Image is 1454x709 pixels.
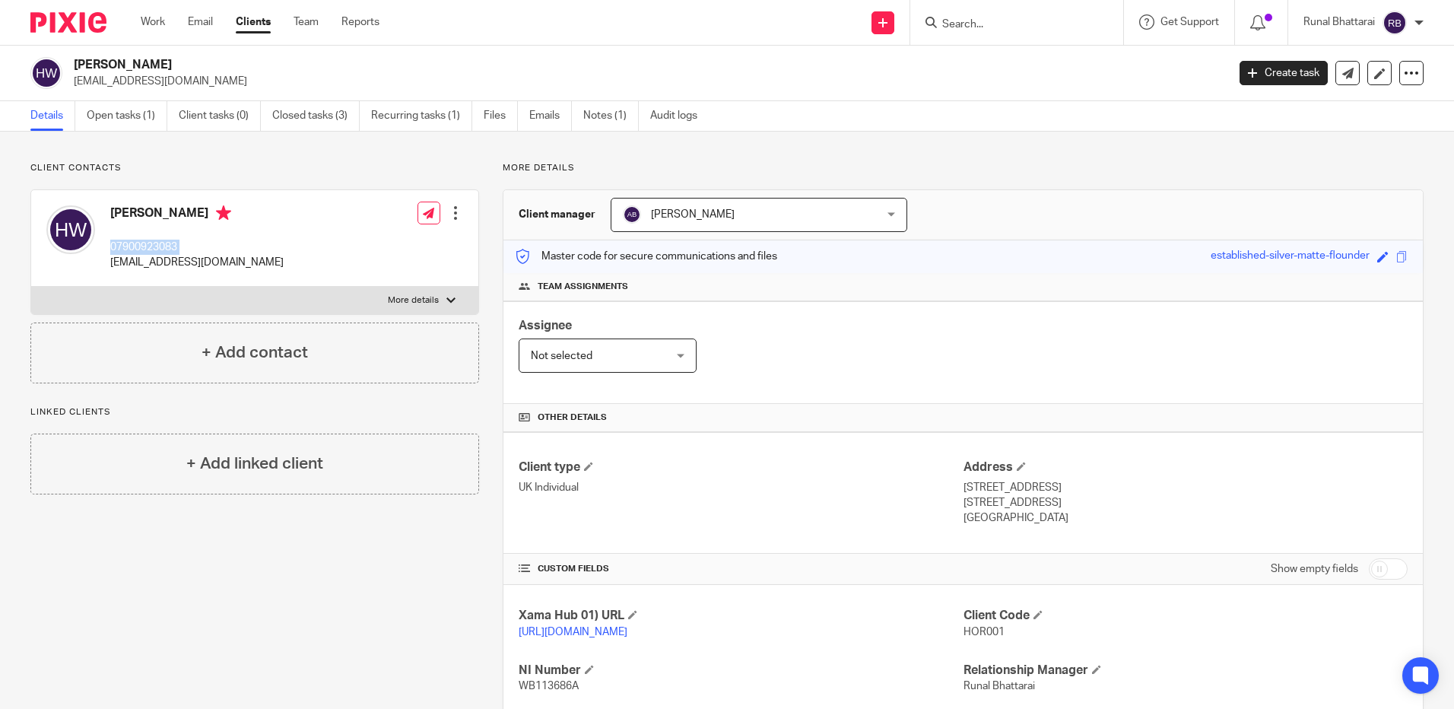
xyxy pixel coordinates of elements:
div: established-silver-matte-flounder [1211,248,1370,265]
i: Primary [216,205,231,221]
img: svg%3E [1383,11,1407,35]
h4: NI Number [519,663,963,679]
p: [EMAIL_ADDRESS][DOMAIN_NAME] [110,255,284,270]
p: Client contacts [30,162,479,174]
input: Search [941,18,1078,32]
span: Assignee [519,320,572,332]
a: Closed tasks (3) [272,101,360,131]
p: [GEOGRAPHIC_DATA] [964,510,1408,526]
h4: Xama Hub 01) URL [519,608,963,624]
img: svg%3E [623,205,641,224]
a: Clients [236,14,271,30]
p: UK Individual [519,480,963,495]
span: WB113686A [519,681,579,692]
a: [URL][DOMAIN_NAME] [519,627,627,637]
p: Master code for secure communications and files [515,249,777,264]
h4: + Add contact [202,341,308,364]
img: svg%3E [46,205,95,254]
h3: Client manager [519,207,595,222]
a: Audit logs [650,101,709,131]
span: Team assignments [538,281,628,293]
h4: + Add linked client [186,452,323,475]
h4: Client Code [964,608,1408,624]
a: Emails [529,101,572,131]
a: Open tasks (1) [87,101,167,131]
a: Files [484,101,518,131]
span: Runal Bhattarai [964,681,1035,692]
p: [STREET_ADDRESS] [964,495,1408,510]
a: Create task [1240,61,1328,85]
p: [STREET_ADDRESS] [964,480,1408,495]
a: Client tasks (0) [179,101,261,131]
a: Reports [341,14,379,30]
a: Notes (1) [583,101,639,131]
img: Pixie [30,12,106,33]
span: HOR001 [964,627,1005,637]
img: svg%3E [30,57,62,89]
p: Linked clients [30,406,479,418]
a: Work [141,14,165,30]
span: [PERSON_NAME] [651,209,735,220]
span: Not selected [531,351,592,361]
p: 07900923083 [110,240,284,255]
a: Team [294,14,319,30]
h2: [PERSON_NAME] [74,57,988,73]
span: Get Support [1160,17,1219,27]
p: More details [503,162,1424,174]
a: Email [188,14,213,30]
h4: Client type [519,459,963,475]
label: Show empty fields [1271,561,1358,577]
h4: CUSTOM FIELDS [519,563,963,575]
h4: [PERSON_NAME] [110,205,284,224]
p: [EMAIL_ADDRESS][DOMAIN_NAME] [74,74,1217,89]
span: Other details [538,412,607,424]
h4: Relationship Manager [964,663,1408,679]
a: Details [30,101,75,131]
h4: Address [964,459,1408,475]
p: More details [388,294,439,307]
p: Runal Bhattarai [1303,14,1375,30]
a: Recurring tasks (1) [371,101,472,131]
